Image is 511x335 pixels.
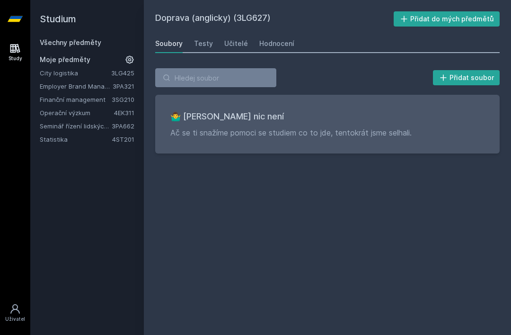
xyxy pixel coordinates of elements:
[9,55,22,62] div: Study
[194,34,213,53] a: Testy
[40,55,90,64] span: Moje předměty
[155,39,183,48] div: Soubory
[155,68,276,87] input: Hledej soubor
[40,38,101,46] a: Všechny předměty
[112,122,134,130] a: 3PA662
[112,96,134,103] a: 3SG210
[433,70,500,85] button: Přidat soubor
[394,11,500,27] button: Přidat do mých předmětů
[224,34,248,53] a: Učitelé
[259,39,294,48] div: Hodnocení
[40,108,114,118] a: Operační výzkum
[194,39,213,48] div: Testy
[2,38,28,67] a: Study
[170,127,485,138] p: Ač se ti snažíme pomoci se studiem co to jde, tentokrát jsme selhali.
[40,81,113,91] a: Employer Brand Management
[259,34,294,53] a: Hodnocení
[5,316,25,323] div: Uživatel
[40,121,112,131] a: Seminář řízení lidských zdrojů (anglicky)
[40,95,112,104] a: Finanční management
[2,299,28,327] a: Uživatel
[155,34,183,53] a: Soubory
[155,11,394,27] h2: Doprava (anglicky) (3LG627)
[40,135,112,144] a: Statistika
[170,110,485,123] h3: 🤷‍♂️ [PERSON_NAME] nic není
[40,68,111,78] a: City logistika
[112,136,134,143] a: 4ST201
[111,69,134,77] a: 3LG425
[224,39,248,48] div: Učitelé
[113,82,134,90] a: 3PA321
[114,109,134,117] a: 4EK311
